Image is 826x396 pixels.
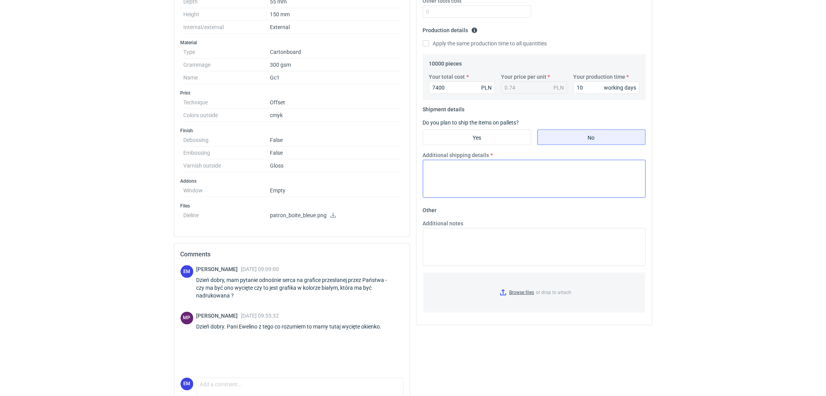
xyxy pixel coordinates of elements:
label: No [537,130,646,145]
input: 0 [429,81,495,94]
dd: cmyk [270,109,400,122]
figcaption: MP [181,312,193,325]
dt: Dieline [184,209,270,225]
h3: Addons [181,178,403,184]
span: [PERSON_NAME] [197,266,241,272]
span: [PERSON_NAME] [197,313,241,319]
label: Apply the same production time to all quantities [423,40,547,47]
dd: Offset [270,96,400,109]
label: Additional notes [423,220,464,227]
dd: Gloss [270,159,400,172]
label: Your price per unit [501,73,547,81]
label: Additional shipping details [423,151,489,159]
h3: Print [181,90,403,96]
label: or drop to attach [423,273,645,312]
legend: Other [423,204,437,213]
dt: Name [184,71,270,84]
dd: Cartonboard [270,46,400,59]
h3: Files [181,203,403,209]
input: 0 [423,5,531,18]
span: [DATE] 09:09:00 [241,266,279,272]
dt: Embossing [184,147,270,159]
dd: 300 gsm [270,59,400,71]
div: PLN [554,84,564,92]
label: Yes [423,130,531,145]
dd: False [270,147,400,159]
span: [DATE] 09:55:32 [241,313,279,319]
dt: Type [184,46,270,59]
dt: Grammage [184,59,270,71]
figcaption: EM [181,265,193,278]
legend: Shipment details [423,103,465,112]
dd: Empty [270,184,400,197]
div: Michał Palasek [181,312,193,325]
figcaption: EM [181,378,193,391]
label: Your production time [574,73,626,81]
legend: Production details [423,24,478,33]
div: Ewelina Macek [181,265,193,278]
dt: Colors outside [184,109,270,122]
label: Your total cost [429,73,465,81]
p: patron_boite_bleue.png [270,212,400,219]
dt: Debossing [184,134,270,147]
div: working days [604,84,636,92]
h3: Finish [181,128,403,134]
h3: Material [181,40,403,46]
div: Dzień dobry, mam pytanie odnośnie serca na grafice przesłanej przez Państwa - czy ma być ono wyci... [197,276,403,299]
dt: Varnish outside [184,159,270,172]
legend: 10000 pieces [429,57,462,67]
dt: Technique [184,96,270,109]
dd: External [270,21,400,34]
dt: Window [184,184,270,197]
div: Dzień dobry. Pani Ewelino z tego co rozumiem to mamy tutaj wycięte okienko. [197,323,391,330]
dd: False [270,134,400,147]
dt: Internal/external [184,21,270,34]
dd: 150 mm [270,8,400,21]
label: Do you plan to ship the items on pallets? [423,119,519,126]
input: 0 [574,81,640,94]
div: Ewelina Macek [181,378,193,391]
dt: Height [184,8,270,21]
div: PLN [482,84,492,92]
dd: Gc1 [270,71,400,84]
h2: Comments [181,250,403,259]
